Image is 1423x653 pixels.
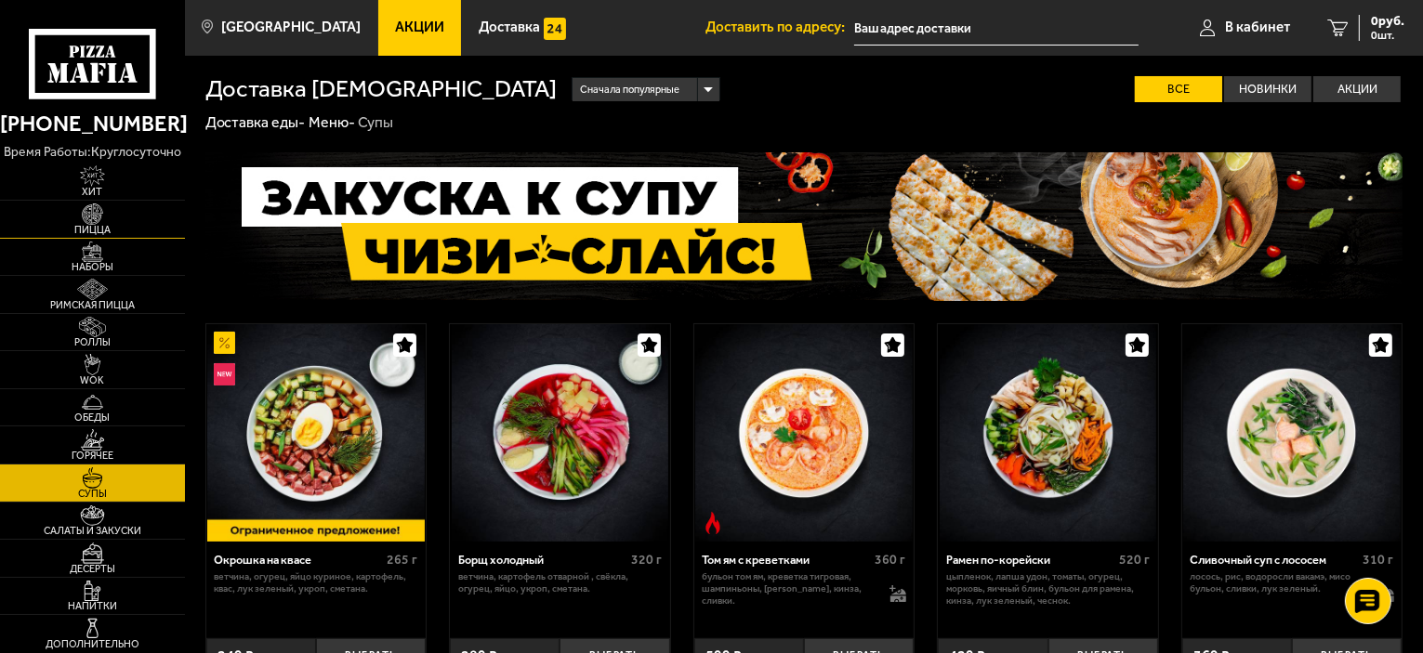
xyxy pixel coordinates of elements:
[206,324,427,542] a: АкционныйНовинкаОкрошка на квасе
[854,11,1139,46] span: Санкт-Петербург, Россия
[946,571,1150,607] p: цыпленок, лапша удон, томаты, огурец, морковь, яичный блин, бульон для рамена, кинза, лук зеленый...
[1190,553,1358,567] div: Сливочный суп с лососем
[1313,76,1401,103] label: Акции
[221,20,361,34] span: [GEOGRAPHIC_DATA]
[580,76,679,104] span: Сначала популярные
[450,324,670,542] a: Борщ холодный
[458,571,662,595] p: ветчина, картофель отварной , свёкла, огурец, яйцо, укроп, сметана.
[452,324,669,542] img: Борщ холодный
[387,552,417,568] span: 265 г
[1182,324,1403,542] a: Сливочный суп с лососем
[695,324,913,542] img: Том ям с креветками
[1119,552,1150,568] span: 520 г
[205,113,306,131] a: Доставка еды-
[940,324,1157,542] img: Рамен по-корейски
[1371,30,1404,41] span: 0 шт.
[207,324,425,542] img: Окрошка на квасе
[214,363,236,385] img: Новинка
[946,553,1114,567] div: Рамен по-корейски
[214,571,417,595] p: ветчина, огурец, яйцо куриное, картофель, квас, лук зеленый, укроп, сметана.
[705,20,854,34] span: Доставить по адресу:
[702,571,874,607] p: бульон том ям, креветка тигровая, шампиньоны, [PERSON_NAME], кинза, сливки.
[854,11,1139,46] input: Ваш адрес доставки
[205,77,558,101] h1: Доставка [DEMOGRAPHIC_DATA]
[1364,552,1394,568] span: 310 г
[694,324,915,542] a: Острое блюдоТом ям с креветками
[1183,324,1401,542] img: Сливочный суп с лососем
[458,553,626,567] div: Борщ холодный
[214,332,236,354] img: Акционный
[544,18,566,40] img: 15daf4d41897b9f0e9f617042186c801.svg
[309,113,355,131] a: Меню-
[631,552,662,568] span: 320 г
[479,20,540,34] span: Доставка
[395,20,444,34] span: Акции
[876,552,906,568] span: 360 г
[1225,20,1290,34] span: В кабинет
[702,553,870,567] div: Том ям с креветками
[214,553,382,567] div: Окрошка на квасе
[1135,76,1222,103] label: Все
[938,324,1158,542] a: Рамен по-корейски
[1190,571,1362,595] p: лосось, рис, водоросли вакамэ, мисо бульон, сливки, лук зеленый.
[1371,15,1404,28] span: 0 руб.
[358,113,393,133] div: Супы
[1224,76,1311,103] label: Новинки
[702,512,724,534] img: Острое блюдо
